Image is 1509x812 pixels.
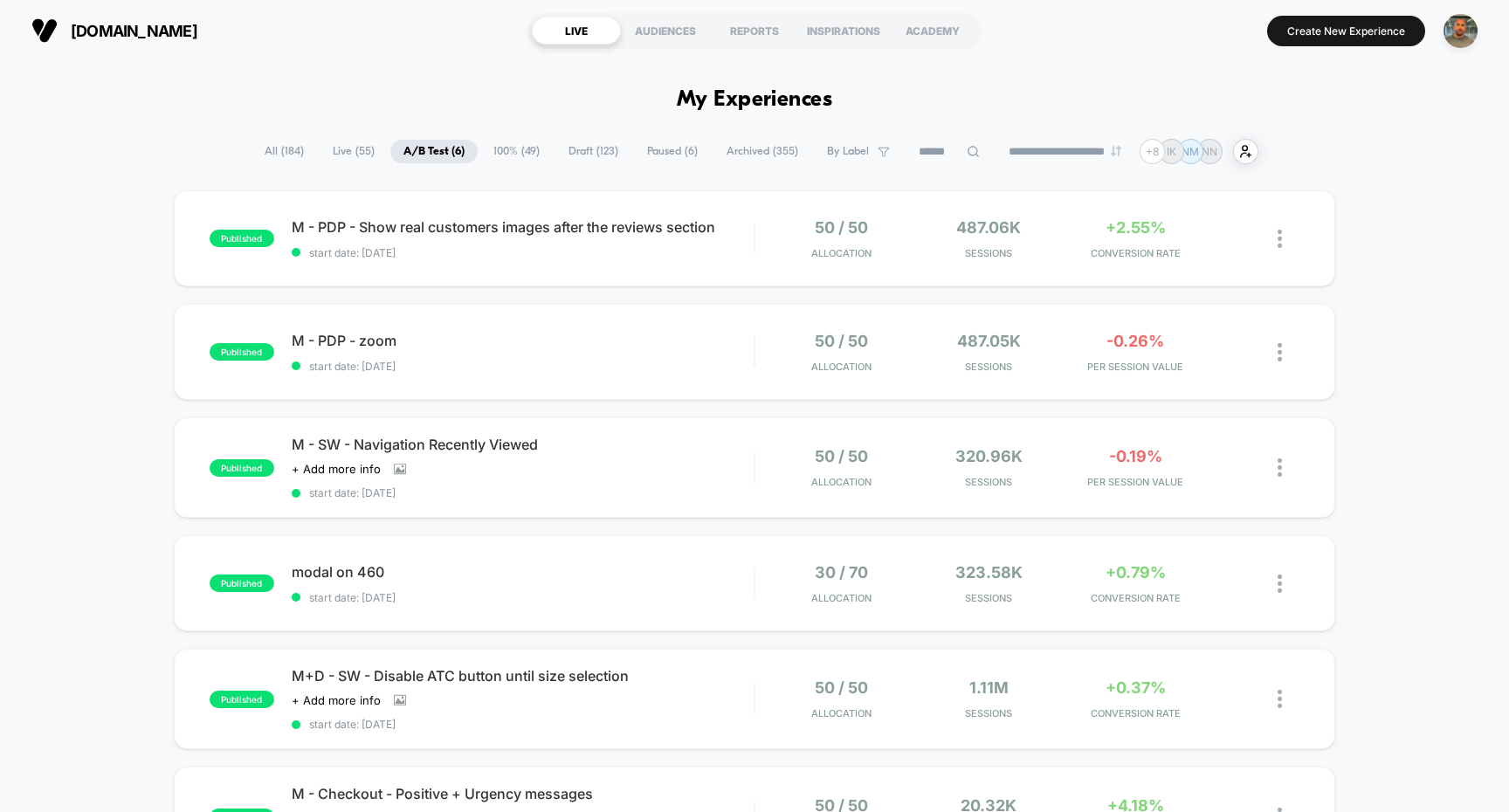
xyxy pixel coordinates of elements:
span: Sessions [920,247,1058,259]
span: +2.55% [1106,218,1166,237]
span: M - PDP - Show real customers images after the reviews section [292,218,754,236]
span: M - PDP - zoom [292,332,754,349]
span: modal on 460 [292,563,754,581]
span: A/B Test ( 6 ) [390,140,478,163]
span: + Add more info [292,693,381,707]
span: M - SW - Navigation Recently Viewed [292,436,754,453]
span: -0.26% [1106,332,1164,350]
span: 100% ( 49 ) [480,140,553,163]
span: CONVERSION RATE [1066,707,1204,719]
span: 1.11M [969,678,1009,697]
img: close [1278,230,1282,248]
span: By Label [827,145,869,158]
span: published [210,691,274,708]
span: start date: [DATE] [292,718,754,731]
span: start date: [DATE] [292,486,754,499]
span: Live ( 55 ) [320,140,388,163]
span: Allocation [811,476,872,488]
span: 487.05k [957,332,1021,350]
span: Allocation [811,592,872,604]
h1: My Experiences [677,87,833,113]
img: close [1278,575,1282,593]
img: end [1111,146,1121,156]
span: Sessions [920,361,1058,373]
span: Allocation [811,707,872,719]
div: INSPIRATIONS [799,17,888,45]
span: published [210,459,274,477]
span: +0.79% [1106,563,1166,581]
span: published [210,575,274,592]
span: PER SESSION VALUE [1066,476,1204,488]
span: All ( 184 ) [251,140,317,163]
div: AUDIENCES [621,17,710,45]
span: +0.37% [1106,678,1166,697]
span: start date: [DATE] [292,591,754,604]
span: published [210,343,274,361]
span: start date: [DATE] [292,360,754,373]
p: NM [1182,145,1199,158]
span: CONVERSION RATE [1066,592,1204,604]
img: Visually logo [31,17,58,44]
span: CONVERSION RATE [1066,247,1204,259]
span: PER SESSION VALUE [1066,361,1204,373]
span: Paused ( 6 ) [634,140,711,163]
p: NN [1202,145,1217,158]
p: IK [1167,145,1176,158]
span: Sessions [920,707,1058,719]
span: M - Checkout - Positive + Urgency messages [292,785,754,802]
span: 323.58k [955,563,1023,581]
span: Sessions [920,476,1058,488]
span: Allocation [811,247,872,259]
span: Draft ( 123 ) [555,140,631,163]
div: LIVE [532,17,621,45]
div: REPORTS [710,17,799,45]
div: ACADEMY [888,17,977,45]
span: -0.19% [1109,447,1162,465]
button: Create New Experience [1267,16,1425,46]
span: 320.96k [955,447,1023,465]
div: + 8 [1140,139,1165,164]
img: ppic [1444,14,1478,48]
button: [DOMAIN_NAME] [26,17,203,45]
img: close [1278,343,1282,361]
span: [DOMAIN_NAME] [71,22,197,40]
span: 30 / 70 [815,563,868,581]
span: published [210,230,274,247]
span: 50 / 50 [815,218,868,237]
span: Allocation [811,361,872,373]
span: + Add more info [292,462,381,476]
span: 50 / 50 [815,332,868,350]
span: 50 / 50 [815,447,868,465]
span: M+D - SW - Disable ATC button until size selection [292,667,754,685]
span: Sessions [920,592,1058,604]
span: 50 / 50 [815,678,868,697]
span: start date: [DATE] [292,246,754,259]
span: 487.06k [956,218,1021,237]
button: ppic [1438,13,1483,49]
img: close [1278,690,1282,708]
img: close [1278,458,1282,477]
span: Archived ( 355 ) [713,140,811,163]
